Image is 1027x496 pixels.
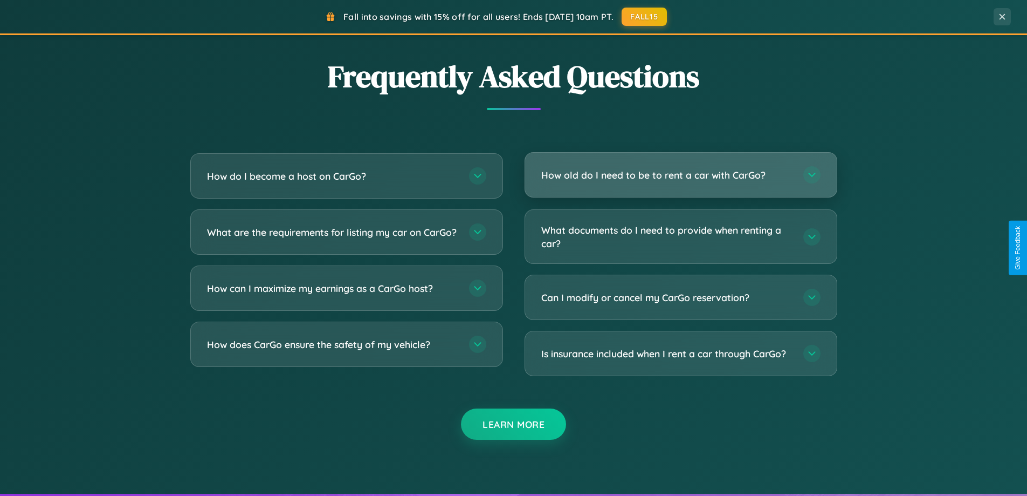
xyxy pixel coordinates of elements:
h3: How can I maximize my earnings as a CarGo host? [207,282,458,295]
h3: How do I become a host on CarGo? [207,169,458,183]
h3: What are the requirements for listing my car on CarGo? [207,226,458,239]
h3: What documents do I need to provide when renting a car? [541,223,792,250]
h3: How does CarGo ensure the safety of my vehicle? [207,338,458,351]
div: Give Feedback [1014,226,1022,270]
span: Fall into savings with 15% off for all users! Ends [DATE] 10am PT. [343,11,614,22]
button: Learn More [461,409,566,440]
h3: Can I modify or cancel my CarGo reservation? [541,291,792,304]
h3: Is insurance included when I rent a car through CarGo? [541,347,792,361]
h3: How old do I need to be to rent a car with CarGo? [541,168,792,182]
h2: Frequently Asked Questions [190,56,837,97]
button: FALL15 [622,8,667,26]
